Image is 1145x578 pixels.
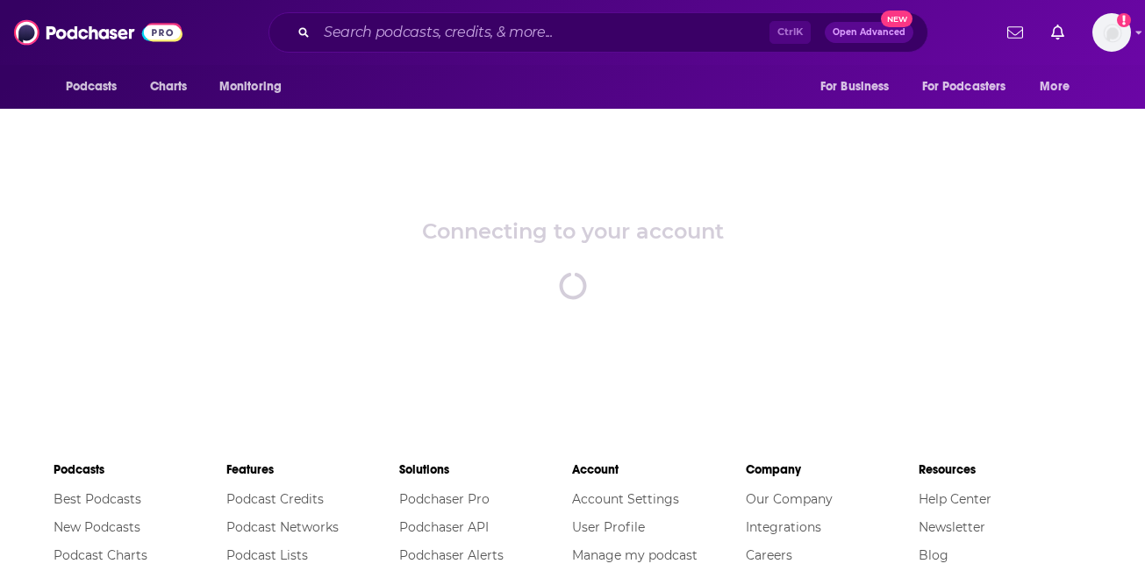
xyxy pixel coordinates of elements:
[317,18,769,46] input: Search podcasts, credits, & more...
[572,519,645,535] a: User Profile
[1000,18,1030,47] a: Show notifications dropdown
[919,547,948,563] a: Blog
[14,16,182,49] img: Podchaser - Follow, Share and Rate Podcasts
[1044,18,1071,47] a: Show notifications dropdown
[422,218,724,244] div: Connecting to your account
[399,547,504,563] a: Podchaser Alerts
[1092,13,1131,52] button: Show profile menu
[150,75,188,99] span: Charts
[820,75,890,99] span: For Business
[1027,70,1091,103] button: open menu
[226,454,399,485] li: Features
[572,491,679,507] a: Account Settings
[207,70,304,103] button: open menu
[919,519,985,535] a: Newsletter
[746,547,792,563] a: Careers
[1117,13,1131,27] svg: Add a profile image
[226,491,324,507] a: Podcast Credits
[881,11,912,27] span: New
[746,519,821,535] a: Integrations
[54,547,147,563] a: Podcast Charts
[54,70,140,103] button: open menu
[746,491,833,507] a: Our Company
[399,491,490,507] a: Podchaser Pro
[1092,13,1131,52] img: User Profile
[268,12,928,53] div: Search podcasts, credits, & more...
[399,519,489,535] a: Podchaser API
[66,75,118,99] span: Podcasts
[922,75,1006,99] span: For Podcasters
[572,547,698,563] a: Manage my podcast
[54,519,140,535] a: New Podcasts
[746,454,919,485] li: Company
[769,21,811,44] span: Ctrl K
[54,491,141,507] a: Best Podcasts
[833,28,905,37] span: Open Advanced
[399,454,572,485] li: Solutions
[226,547,308,563] a: Podcast Lists
[919,491,991,507] a: Help Center
[825,22,913,43] button: Open AdvancedNew
[911,70,1032,103] button: open menu
[219,75,282,99] span: Monitoring
[1092,13,1131,52] span: Logged in as gracewagner
[226,519,339,535] a: Podcast Networks
[139,70,198,103] a: Charts
[1040,75,1070,99] span: More
[919,454,1091,485] li: Resources
[54,454,226,485] li: Podcasts
[808,70,912,103] button: open menu
[572,454,745,485] li: Account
